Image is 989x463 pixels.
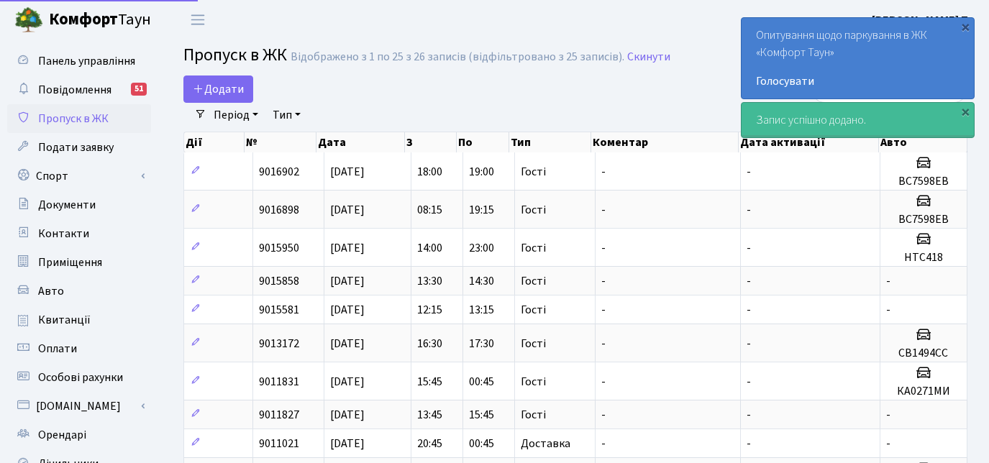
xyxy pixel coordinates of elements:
[7,104,151,133] a: Пропуск в ЖК
[958,19,972,34] div: ×
[7,248,151,277] a: Приміщення
[7,47,151,75] a: Панель управління
[259,202,299,218] span: 9016898
[469,436,494,451] span: 00:45
[886,273,890,289] span: -
[747,240,751,256] span: -
[601,436,606,451] span: -
[330,240,365,256] span: [DATE]
[509,132,591,152] th: Тип
[469,240,494,256] span: 23:00
[469,202,494,218] span: 19:15
[259,407,299,423] span: 9011827
[886,436,890,451] span: -
[7,306,151,334] a: Квитанції
[7,277,151,306] a: Авто
[521,438,570,449] span: Доставка
[330,202,365,218] span: [DATE]
[267,103,306,127] a: Тип
[259,164,299,180] span: 9016902
[469,273,494,289] span: 14:30
[958,104,972,119] div: ×
[330,302,365,318] span: [DATE]
[49,8,151,32] span: Таун
[38,427,86,443] span: Орендарі
[747,273,751,289] span: -
[417,164,442,180] span: 18:00
[38,197,96,213] span: Документи
[886,251,961,265] h5: HTC418
[627,50,670,64] a: Скинути
[747,164,751,180] span: -
[7,392,151,421] a: [DOMAIN_NAME]
[886,347,961,360] h5: СВ1494СС
[259,302,299,318] span: 9015581
[879,132,967,152] th: Авто
[259,336,299,352] span: 9013172
[184,132,245,152] th: Дії
[457,132,509,152] th: По
[872,12,972,28] b: [PERSON_NAME] П.
[469,302,494,318] span: 13:15
[521,242,546,254] span: Гості
[38,111,109,127] span: Пропуск в ЖК
[38,53,135,69] span: Панель управління
[601,164,606,180] span: -
[208,103,264,127] a: Період
[193,81,244,97] span: Додати
[601,407,606,423] span: -
[183,42,287,68] span: Пропуск в ЖК
[259,374,299,390] span: 9011831
[469,164,494,180] span: 19:00
[7,334,151,363] a: Оплати
[521,304,546,316] span: Гості
[601,302,606,318] span: -
[601,336,606,352] span: -
[886,407,890,423] span: -
[521,376,546,388] span: Гості
[469,374,494,390] span: 00:45
[131,83,147,96] div: 51
[38,370,123,385] span: Особові рахунки
[49,8,118,31] b: Комфорт
[183,75,253,103] a: Додати
[330,273,365,289] span: [DATE]
[601,202,606,218] span: -
[747,336,751,352] span: -
[521,204,546,216] span: Гості
[417,202,442,218] span: 08:15
[259,273,299,289] span: 9015858
[521,409,546,421] span: Гості
[886,213,961,226] h5: ВС7598ЕВ
[38,312,91,328] span: Квитанції
[417,336,442,352] span: 16:30
[330,407,365,423] span: [DATE]
[180,8,216,32] button: Переключити навігацію
[7,133,151,162] a: Подати заявку
[7,162,151,191] a: Спорт
[417,436,442,451] span: 20:45
[601,273,606,289] span: -
[886,302,890,318] span: -
[259,436,299,451] span: 9011021
[417,273,442,289] span: 13:30
[521,275,546,287] span: Гості
[38,226,89,242] span: Контакти
[7,363,151,392] a: Особові рахунки
[417,374,442,390] span: 15:45
[601,240,606,256] span: -
[417,302,442,318] span: 12:15
[38,255,102,270] span: Приміщення
[601,374,606,390] span: -
[739,132,880,152] th: Дата активації
[316,132,404,152] th: Дата
[747,436,751,451] span: -
[7,191,151,219] a: Документи
[291,50,624,64] div: Відображено з 1 по 25 з 26 записів (відфільтровано з 25 записів).
[14,6,43,35] img: logo.png
[521,166,546,178] span: Гості
[330,164,365,180] span: [DATE]
[747,374,751,390] span: -
[872,12,972,29] a: [PERSON_NAME] П.
[747,202,751,218] span: -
